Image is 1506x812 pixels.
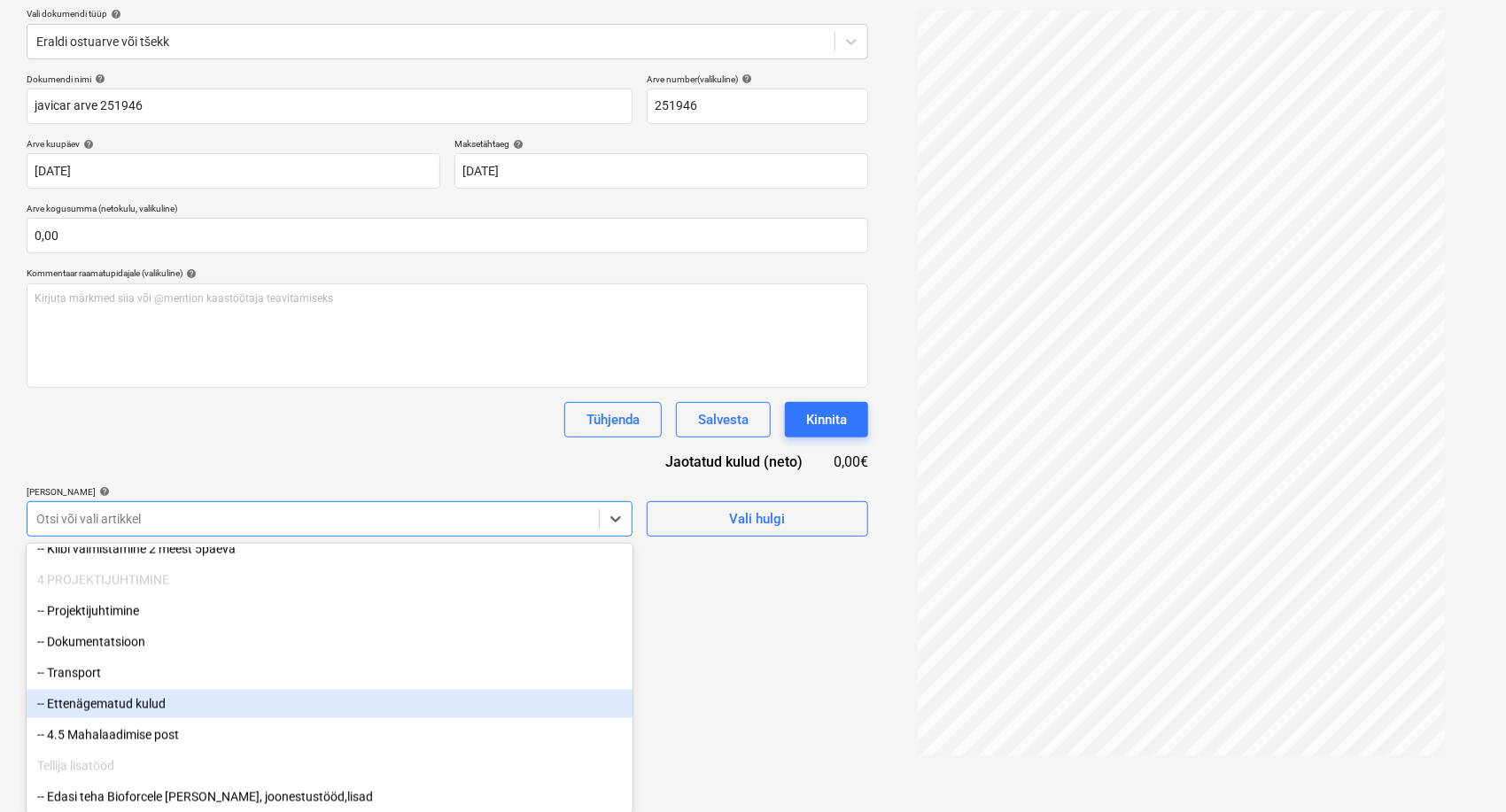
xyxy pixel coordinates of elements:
[27,783,633,811] div: -- Edasi teha Bioforcele RV kapp, joonestustööd,lisad
[27,267,868,279] div: Kommentaar raamatupidajale (valikuline)
[27,203,868,218] p: Arve kogusumma (netokulu, valikuline)
[27,659,633,687] div: -- Transport
[454,138,868,150] div: Maksetähtaeg
[27,138,440,150] div: Arve kuupäev
[91,73,105,84] span: help
[27,752,633,780] div: Tellija lisatööd
[80,139,94,150] span: help
[785,402,868,437] button: Kinnita
[647,73,868,85] div: Arve number (valikuline)
[27,535,633,563] div: -- Kilbi valmistamine 2 meest 5päeva
[806,408,847,431] div: Kinnita
[27,783,633,811] div: -- Edasi teha Bioforcele [PERSON_NAME], joonestustööd,lisad
[27,218,868,253] input: Arve kogusumma (netokulu, valikuline)
[27,486,633,498] div: [PERSON_NAME]
[831,452,868,472] div: 0,00€
[107,9,121,19] span: help
[27,8,868,19] div: Vali dokumendi tüüp
[27,690,633,718] div: -- Ettenägematud kulud
[647,501,868,537] button: Vali hulgi
[27,721,633,749] div: -- 4.5 Mahalaadimise post
[27,73,633,85] div: Dokumendi nimi
[738,73,752,84] span: help
[564,402,662,437] button: Tühjenda
[509,139,524,150] span: help
[586,408,640,431] div: Tühjenda
[27,566,633,594] div: 4 PROJEKTIJUHTIMINE
[676,402,771,437] button: Salvesta
[27,153,440,189] input: Arve kuupäeva pole määratud.
[27,89,633,124] input: Dokumendi nimi
[729,507,785,530] div: Vali hulgi
[27,628,633,656] div: -- Dokumentatsioon
[698,408,749,431] div: Salvesta
[647,89,868,124] input: Arve number
[638,452,831,472] div: Jaotatud kulud (neto)
[27,597,633,625] div: -- Projektijuhtimine
[96,486,110,497] span: help
[182,268,197,279] span: help
[454,153,868,189] input: Tähtaega pole määratud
